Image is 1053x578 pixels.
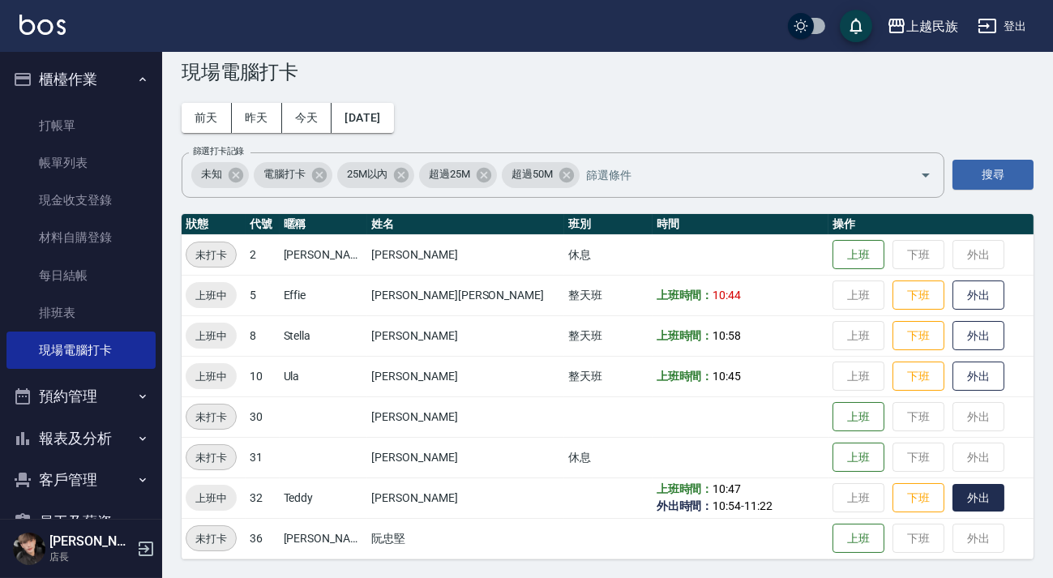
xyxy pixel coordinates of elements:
[280,518,368,559] td: [PERSON_NAME]
[367,356,563,396] td: [PERSON_NAME]
[49,533,132,550] h5: [PERSON_NAME]
[186,328,237,345] span: 上班中
[186,449,236,466] span: 未打卡
[971,11,1034,41] button: 登出
[246,437,279,477] td: 31
[502,162,580,188] div: 超過50M
[892,362,944,392] button: 下班
[280,477,368,518] td: Teddy
[713,499,741,512] span: 10:54
[367,315,563,356] td: [PERSON_NAME]
[564,214,653,235] th: 班別
[182,61,1034,83] h3: 現場電腦打卡
[6,107,156,144] a: 打帳單
[502,166,563,182] span: 超過50M
[280,234,368,275] td: [PERSON_NAME]
[419,166,480,182] span: 超過25M
[657,329,713,342] b: 上班時間：
[280,356,368,396] td: Ula
[913,162,939,188] button: Open
[19,15,66,35] img: Logo
[367,518,563,559] td: 阮忠堅
[6,257,156,294] a: 每日結帳
[653,214,829,235] th: 時間
[564,315,653,356] td: 整天班
[186,368,237,385] span: 上班中
[657,289,713,302] b: 上班時間：
[337,166,398,182] span: 25M以內
[6,332,156,369] a: 現場電腦打卡
[246,356,279,396] td: 10
[193,145,244,157] label: 篩選打卡記錄
[49,550,132,564] p: 店長
[6,144,156,182] a: 帳單列表
[186,530,236,547] span: 未打卡
[337,162,415,188] div: 25M以內
[833,240,884,270] button: 上班
[892,321,944,351] button: 下班
[232,103,282,133] button: 昨天
[828,214,1034,235] th: 操作
[280,275,368,315] td: Effie
[6,182,156,219] a: 現金收支登錄
[246,214,279,235] th: 代號
[280,214,368,235] th: 暱稱
[13,533,45,565] img: Person
[657,370,713,383] b: 上班時間：
[182,214,246,235] th: 狀態
[713,289,741,302] span: 10:44
[246,315,279,356] td: 8
[952,362,1004,392] button: 外出
[564,437,653,477] td: 休息
[254,166,315,182] span: 電腦打卡
[713,482,741,495] span: 10:47
[367,437,563,477] td: [PERSON_NAME]
[880,10,965,43] button: 上越民族
[367,477,563,518] td: [PERSON_NAME]
[6,375,156,417] button: 預約管理
[186,490,237,507] span: 上班中
[246,477,279,518] td: 32
[840,10,872,42] button: save
[892,280,944,310] button: 下班
[582,161,892,189] input: 篩選條件
[6,58,156,101] button: 櫃檯作業
[367,234,563,275] td: [PERSON_NAME]
[657,482,713,495] b: 上班時間：
[952,280,1004,310] button: 外出
[952,321,1004,351] button: 外出
[332,103,393,133] button: [DATE]
[367,214,563,235] th: 姓名
[564,234,653,275] td: 休息
[653,477,829,518] td: -
[186,409,236,426] span: 未打卡
[906,16,958,36] div: 上越民族
[186,246,236,263] span: 未打卡
[744,499,773,512] span: 11:22
[182,103,232,133] button: 前天
[713,370,741,383] span: 10:45
[833,524,884,554] button: 上班
[657,499,713,512] b: 外出時間：
[191,162,249,188] div: 未知
[952,484,1004,512] button: 外出
[6,219,156,256] a: 材料自購登錄
[367,396,563,437] td: [PERSON_NAME]
[246,234,279,275] td: 2
[564,275,653,315] td: 整天班
[280,315,368,356] td: Stella
[892,483,944,513] button: 下班
[246,518,279,559] td: 36
[833,402,884,432] button: 上班
[282,103,332,133] button: 今天
[952,160,1034,190] button: 搜尋
[246,396,279,437] td: 30
[419,162,497,188] div: 超過25M
[254,162,332,188] div: 電腦打卡
[367,275,563,315] td: [PERSON_NAME][PERSON_NAME]
[6,294,156,332] a: 排班表
[246,275,279,315] td: 5
[186,287,237,304] span: 上班中
[6,501,156,543] button: 員工及薪資
[564,356,653,396] td: 整天班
